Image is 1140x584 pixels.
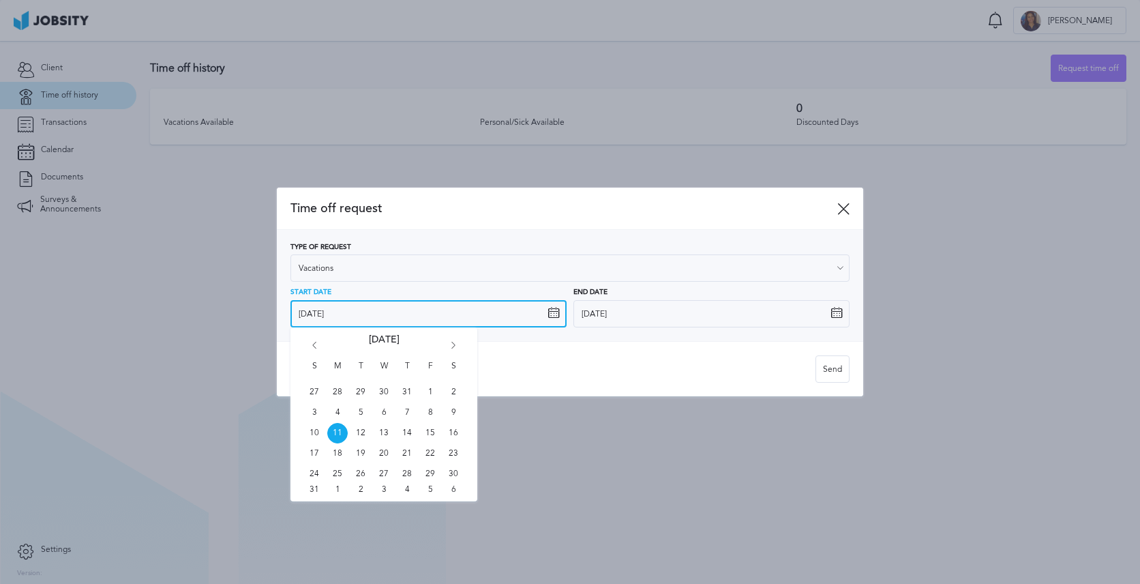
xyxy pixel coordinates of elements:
span: Wed Aug 27 2025 [374,464,394,484]
span: Sat Aug 30 2025 [443,464,464,484]
span: Wed Aug 13 2025 [374,423,394,443]
span: Mon Aug 04 2025 [327,403,348,423]
span: S [304,362,325,382]
span: Thu Jul 31 2025 [397,382,417,403]
span: Type of Request [290,244,351,252]
i: Go forward 1 month [447,342,460,354]
span: F [420,362,440,382]
span: W [374,362,394,382]
span: Tue Aug 19 2025 [350,443,371,464]
span: Thu Aug 07 2025 [397,403,417,423]
span: Sat Aug 02 2025 [443,382,464,403]
span: Sat Sep 06 2025 [443,484,464,495]
span: Mon Aug 11 2025 [327,423,348,443]
span: Mon Aug 25 2025 [327,464,348,484]
span: Wed Jul 30 2025 [374,382,394,403]
span: [DATE] [369,334,400,362]
span: Wed Aug 20 2025 [374,443,394,464]
span: Fri Aug 29 2025 [420,464,440,484]
span: Tue Aug 05 2025 [350,403,371,423]
span: Tue Aug 12 2025 [350,423,371,443]
span: Mon Aug 18 2025 [327,443,348,464]
span: Wed Sep 03 2025 [374,484,394,495]
span: Mon Sep 01 2025 [327,484,348,495]
span: Thu Aug 14 2025 [397,423,417,443]
span: Wed Aug 06 2025 [374,403,394,423]
span: Fri Aug 01 2025 [420,382,440,403]
button: Send [815,355,850,383]
span: M [327,362,348,382]
span: Sat Aug 09 2025 [443,403,464,423]
span: Thu Aug 28 2025 [397,464,417,484]
i: Go back 1 month [308,342,320,354]
div: Send [816,356,849,383]
span: Thu Sep 04 2025 [397,484,417,495]
span: Fri Aug 22 2025 [420,443,440,464]
span: Time off request [290,201,837,216]
span: Fri Aug 08 2025 [420,403,440,423]
span: T [350,362,371,382]
span: Sun Jul 27 2025 [304,382,325,403]
span: Fri Sep 05 2025 [420,484,440,495]
span: Sat Aug 23 2025 [443,443,464,464]
span: Sun Aug 03 2025 [304,403,325,423]
span: Tue Sep 02 2025 [350,484,371,495]
span: End Date [573,289,607,297]
span: Sun Aug 31 2025 [304,484,325,495]
span: Tue Aug 26 2025 [350,464,371,484]
span: Fri Aug 15 2025 [420,423,440,443]
span: Thu Aug 21 2025 [397,443,417,464]
span: T [397,362,417,382]
span: Start Date [290,289,331,297]
span: Mon Jul 28 2025 [327,382,348,403]
span: Sun Aug 24 2025 [304,464,325,484]
span: Sun Aug 10 2025 [304,423,325,443]
span: Sat Aug 16 2025 [443,423,464,443]
span: Sun Aug 17 2025 [304,443,325,464]
span: Tue Jul 29 2025 [350,382,371,403]
span: S [443,362,464,382]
